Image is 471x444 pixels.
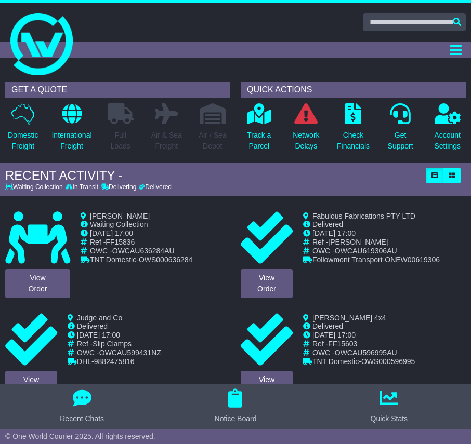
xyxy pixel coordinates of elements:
[371,413,408,424] div: Quick Stats
[94,357,135,366] span: 9882475816
[335,348,397,357] span: OWCAU596995AU
[241,82,466,98] div: QUICK ACTIONS
[90,212,150,220] span: [PERSON_NAME]
[312,247,440,255] td: OWC -
[434,130,461,152] p: Account Settings
[336,103,370,157] a: CheckFinancials
[8,130,38,152] p: Domestic Freight
[93,340,132,348] span: Slip Clamps
[328,238,388,246] span: [PERSON_NAME]
[446,42,466,58] button: Toggle navigation
[90,247,192,255] td: OWC -
[208,389,263,424] button: Notice Board
[77,322,108,330] span: Delivered
[99,183,137,191] div: Delivering
[5,269,70,298] a: ViewOrder
[77,357,161,366] td: -
[312,357,415,366] td: -
[335,247,397,255] span: OWCAU619306AU
[64,183,99,191] div: In Transit
[312,255,440,264] td: -
[151,130,182,152] p: Air & Sea Freight
[5,82,230,98] div: GET A QUOTE
[138,183,172,191] div: Delivered
[77,340,161,348] td: Ref -
[312,238,440,247] td: Ref -
[7,103,38,157] a: DomesticFreight
[5,371,57,400] a: ViewOrder
[312,212,415,220] span: Fabulous Fabrications PTY LTD
[293,130,319,152] p: Network Delays
[328,340,357,348] span: FF15603
[434,103,461,157] a: AccountSettings
[5,183,64,191] div: Waiting Collection
[292,103,320,157] a: NetworkDelays
[90,238,192,247] td: Ref -
[388,130,413,152] p: Get Support
[90,255,192,264] td: -
[112,247,175,255] span: OWCAU636284AU
[77,348,161,357] td: OWC -
[51,130,91,152] p: International Freight
[246,103,271,157] a: Track aParcel
[312,255,383,264] span: Followmont Transport
[90,229,133,237] span: [DATE] 17:00
[54,389,110,424] button: Recent Chats
[108,130,134,152] p: Full Loads
[215,413,257,424] div: Notice Board
[312,357,359,366] span: TNT Domestic
[5,168,421,183] div: RECENT ACTIVITY -
[312,340,415,348] td: Ref -
[312,322,343,330] span: Delivered
[106,238,135,246] span: FF15836
[312,314,386,322] span: [PERSON_NAME] 4x4
[312,229,356,237] span: [DATE] 17:00
[90,220,148,228] span: Waiting Collection
[241,371,293,400] a: ViewOrder
[90,255,136,264] span: TNT Domestic
[312,331,356,339] span: [DATE] 17:00
[361,357,415,366] span: OWS000596995
[51,103,92,157] a: InternationalFreight
[199,130,227,152] p: Air / Sea Depot
[337,130,370,152] p: Check Financials
[139,255,193,264] span: OWS000636284
[385,255,440,264] span: ONEW00619306
[5,432,155,440] span: © One World Courier 2025. All rights reserved.
[247,130,271,152] p: Track a Parcel
[60,413,104,424] div: Recent Chats
[241,269,293,298] a: ViewOrder
[99,348,161,357] span: OWCAU599431NZ
[312,220,343,228] span: Delivered
[77,357,91,366] span: DHL
[387,103,414,157] a: GetSupport
[312,348,415,357] td: OWC -
[77,331,120,339] span: [DATE] 17:00
[364,389,414,424] button: Quick Stats
[77,314,122,322] span: Judge and Co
